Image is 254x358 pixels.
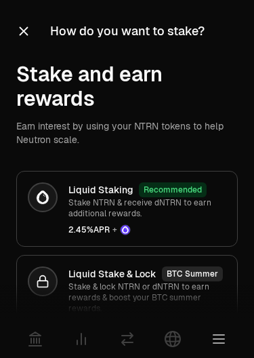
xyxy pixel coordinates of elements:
[162,266,223,281] div: BTC Summer
[16,62,238,111] h2: Stake and earn rewards
[50,22,205,41] div: How do you want to stake?
[68,267,156,281] h3: Liquid Stake & Lock
[16,255,238,342] a: Liquid Stake & LockBTC SummerStake & lock NTRN or dNTRN to earn rewards & boost your BTC summer r...
[68,224,226,235] span: 2.45% APR
[68,281,226,314] p: Stake & lock NTRN or dNTRN to earn rewards & boost your BTC summer rewards.
[16,119,238,146] p: Earn interest by using your NTRN tokens to help Neutron scale.
[16,171,238,247] a: Liquid StakingRecommendedStake NTRN & receive dNTRN to earn additional rewards.2.45%APR+
[112,319,117,330] span: +
[68,183,133,197] h3: Liquid Staking
[68,319,226,330] span: 2.45% APR
[139,182,207,197] div: Recommended
[68,197,226,219] p: Stake NTRN & receive dNTRN to earn additional rewards.
[112,224,117,235] span: +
